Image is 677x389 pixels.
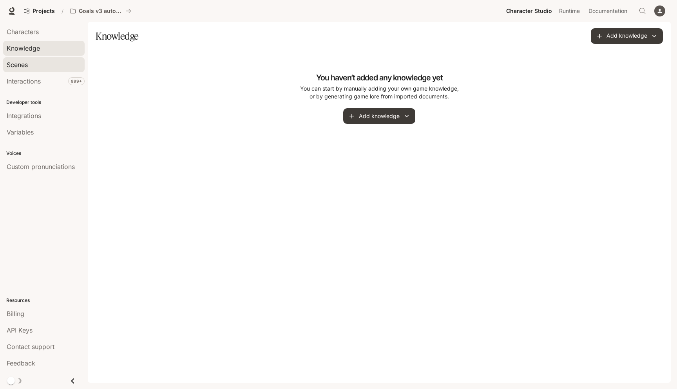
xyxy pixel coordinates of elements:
[96,28,139,44] h1: Knowledge
[20,3,58,19] a: Go to projects
[58,7,67,15] div: /
[588,6,627,16] span: Documentation
[343,108,415,124] button: Add knowledge
[33,8,55,15] span: Projects
[559,6,580,16] span: Runtime
[316,72,443,83] h4: You haven’t added any knowledge yet
[585,3,633,19] a: Documentation
[635,3,650,19] button: Open Command Menu
[298,85,461,100] p: You can start by manually adding your own game knowledge, or by generating game lore from importe...
[67,3,135,19] button: All workspaces
[591,28,663,44] button: Add knowledge
[79,8,123,15] p: Goals v3 autotests
[556,3,585,19] a: Runtime
[503,3,555,19] a: Character Studio
[506,6,552,16] span: Character Studio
